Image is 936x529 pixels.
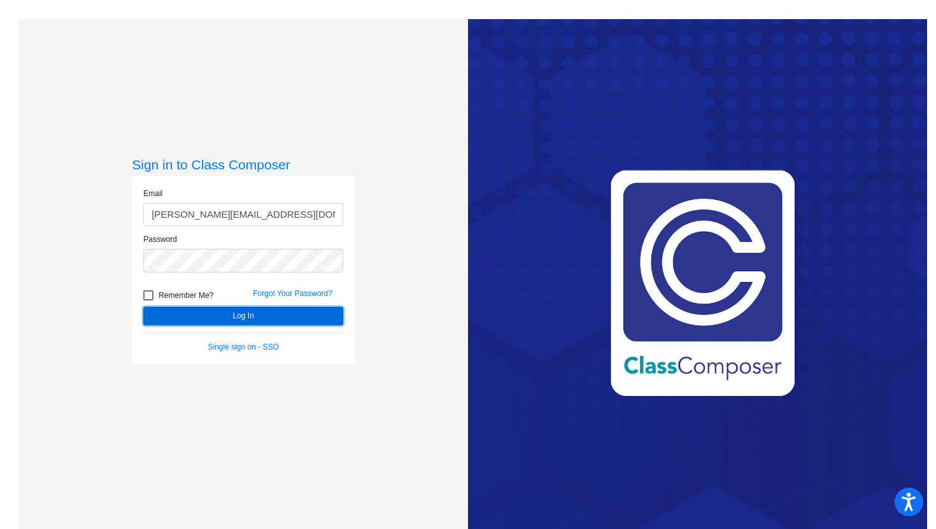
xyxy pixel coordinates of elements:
span: Remember Me? [159,288,213,303]
a: Single sign on - SSO [208,342,279,351]
h3: Sign in to Class Composer [132,157,355,173]
label: Email [143,188,162,199]
a: Forgot Your Password? [253,289,332,298]
label: Password [143,234,177,245]
button: Log In [143,307,343,325]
